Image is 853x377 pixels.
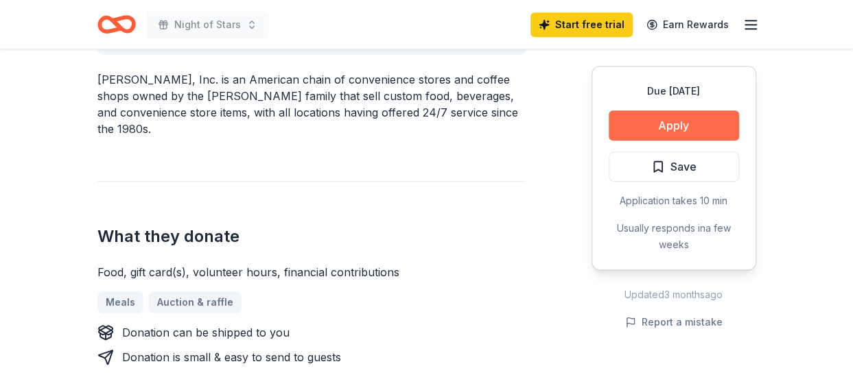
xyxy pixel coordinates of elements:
[122,324,290,341] div: Donation can be shipped to you
[147,11,268,38] button: Night of Stars
[149,291,242,313] a: Auction & raffle
[625,314,723,330] button: Report a mistake
[174,16,241,33] span: Night of Stars
[97,8,136,40] a: Home
[97,264,526,280] div: Food, gift card(s), volunteer hours, financial contributions
[530,12,633,37] a: Start free trial
[609,83,739,99] div: Due [DATE]
[592,287,756,303] div: Updated 3 months ago
[609,110,739,141] button: Apply
[609,151,739,182] button: Save
[670,158,697,175] span: Save
[97,291,143,313] a: Meals
[97,71,526,137] div: [PERSON_NAME], Inc. is an American chain of convenience stores and coffee shops owned by the [PER...
[609,220,739,253] div: Usually responds in a few weeks
[638,12,737,37] a: Earn Rewards
[609,193,739,209] div: Application takes 10 min
[97,226,526,247] h2: What they donate
[122,349,341,365] div: Donation is small & easy to send to guests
